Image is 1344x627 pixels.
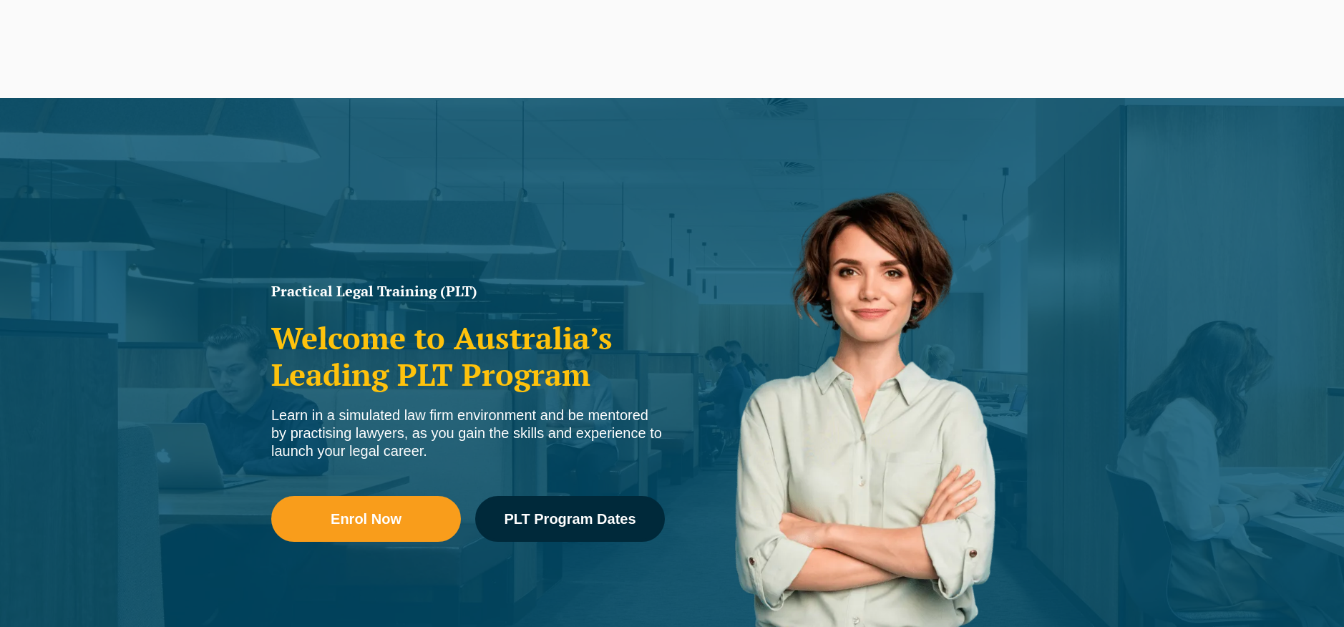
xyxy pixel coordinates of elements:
[271,407,665,460] div: Learn in a simulated law firm environment and be mentored by practising lawyers, as you gain the ...
[331,512,401,526] span: Enrol Now
[271,320,665,392] h2: Welcome to Australia’s Leading PLT Program
[271,496,461,542] a: Enrol Now
[475,496,665,542] a: PLT Program Dates
[504,512,636,526] span: PLT Program Dates
[271,284,665,298] h1: Practical Legal Training (PLT)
